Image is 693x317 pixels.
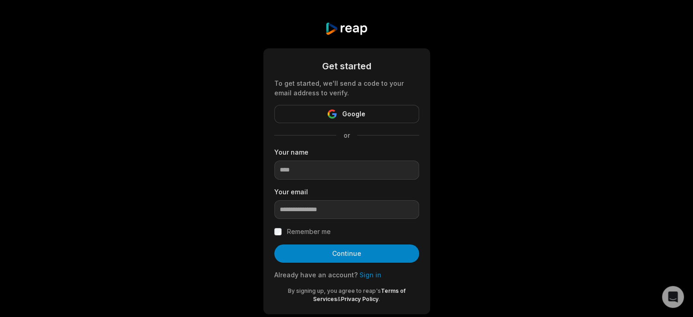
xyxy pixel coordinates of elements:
div: To get started, we'll send a code to your email address to verify. [274,78,419,98]
button: Continue [274,244,419,263]
span: & [337,296,341,302]
a: Sign in [359,271,381,279]
span: Already have an account? [274,271,358,279]
label: Your name [274,147,419,157]
img: reap [325,22,368,36]
label: Your email [274,187,419,197]
span: or [336,130,357,140]
button: Google [274,105,419,123]
a: Terms of Services [313,287,406,302]
div: Open Intercom Messenger [662,286,684,308]
label: Remember me [287,226,331,237]
span: By signing up, you agree to reap's [288,287,381,294]
div: Get started [274,59,419,73]
span: Google [342,109,365,120]
a: Privacy Policy [341,296,379,302]
span: . [379,296,380,302]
